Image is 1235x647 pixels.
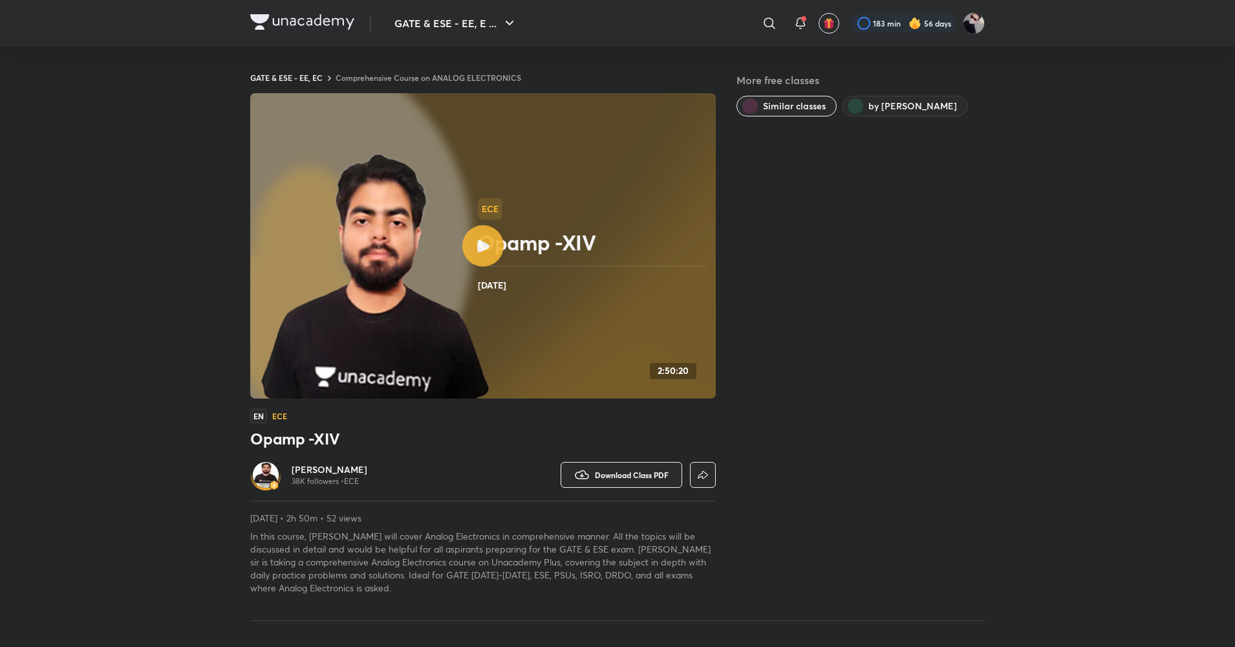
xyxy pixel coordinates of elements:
[250,72,323,83] a: GATE & ESE - EE, EC
[292,476,367,487] p: 38K followers • ECE
[250,14,354,30] img: Company Logo
[823,17,835,29] img: avatar
[250,512,716,525] p: [DATE] • 2h 50m • 52 views
[868,100,957,113] span: by Vishal Soni
[250,409,267,423] span: EN
[250,14,354,33] a: Company Logo
[292,463,367,476] a: [PERSON_NAME]
[595,470,669,480] span: Download Class PDF
[561,462,682,488] button: Download Class PDF
[736,72,985,88] h5: More free classes
[250,530,716,595] p: In this course, [PERSON_NAME] will cover Analog Electronics in comprehensive manner. All the topi...
[253,462,279,488] img: Avatar
[908,17,921,30] img: streak
[819,13,839,34] button: avatar
[478,230,711,256] h2: Opamp -XIV
[478,277,711,294] h4: [DATE]
[963,12,985,34] img: Ashutosh Tripathi
[658,366,689,377] h4: 2:50:20
[270,481,279,490] img: badge
[250,428,716,449] h3: Opamp -XIV
[387,10,525,36] button: GATE & ESE - EE, E ...
[842,96,968,116] button: by Vishal Soni
[763,100,826,113] span: Similar classes
[272,412,287,420] h4: ECE
[250,459,281,490] a: Avatarbadge
[336,72,521,83] a: Comprehensive Course on ANALOG ELECTRONICS
[736,96,837,116] button: Similar classes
